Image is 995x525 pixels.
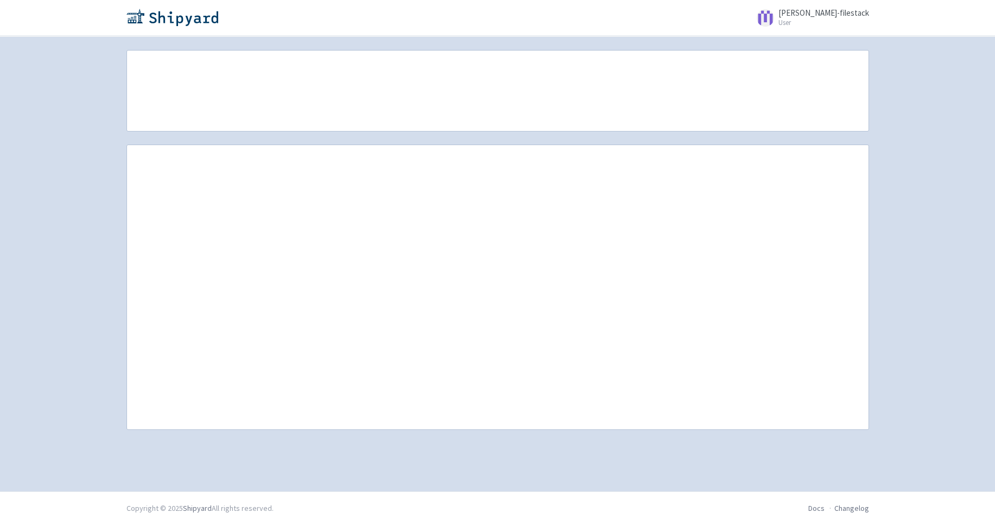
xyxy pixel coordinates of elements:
[778,8,869,18] span: [PERSON_NAME]-filestack
[126,9,218,26] img: Shipyard logo
[778,19,869,26] small: User
[750,9,869,26] a: [PERSON_NAME]-filestack User
[126,503,274,514] div: Copyright © 2025 All rights reserved.
[808,503,825,513] a: Docs
[834,503,869,513] a: Changelog
[183,503,212,513] a: Shipyard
